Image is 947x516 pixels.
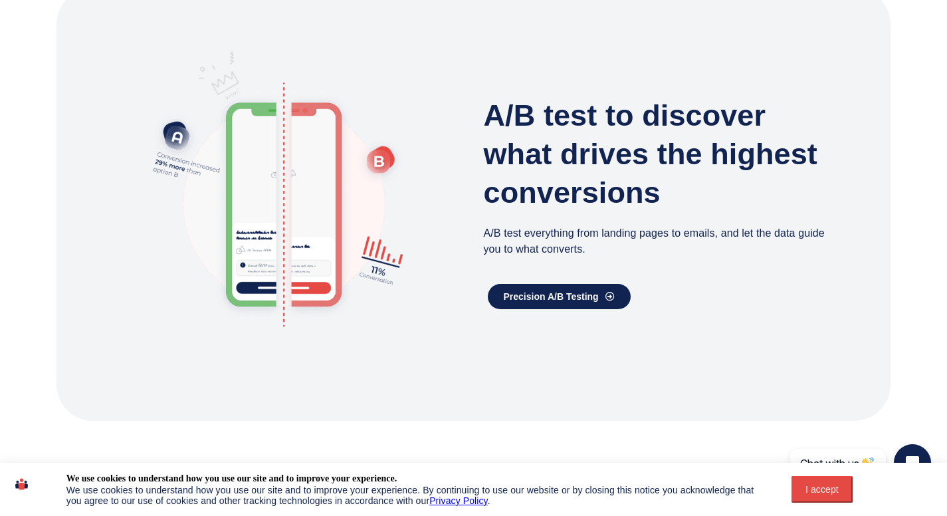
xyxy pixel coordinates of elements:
button: I accept [791,476,852,503]
div: We use cookies to understand how you use our site and to improve your experience. By continuing t... [66,485,764,506]
img: icon [15,473,28,495]
span: Precision A/B testing [504,292,599,301]
a: Precision A/B testing [488,284,631,309]
img: Illustration of A/B testing: Two versions of the same page design with different visual appearanc... [105,38,464,372]
a: Privacy Policy [429,495,488,506]
div: I accept [799,484,844,495]
p: A/B test everything from landing pages to emails, and let the data guide you to what converts. [484,225,843,257]
div: We use cookies to understand how you use our site and to improve your experience. [66,473,397,485]
h3: A/B test to discover what drives the highest conversions [484,96,843,212]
